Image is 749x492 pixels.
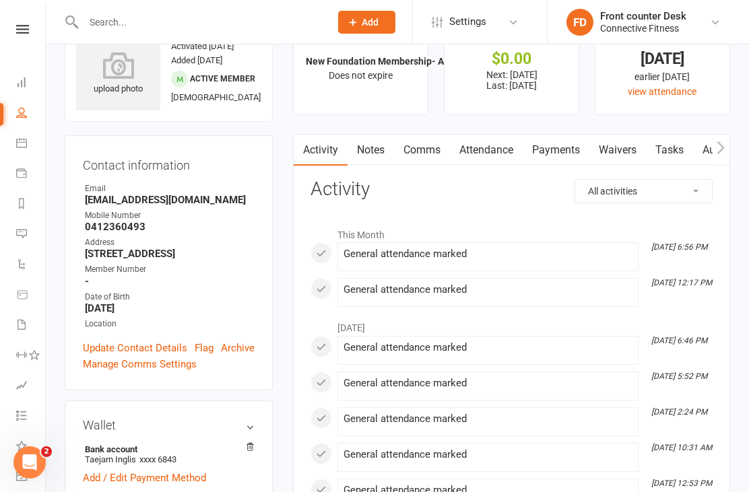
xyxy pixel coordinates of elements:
h3: Activity [311,179,713,200]
span: Active member [190,74,255,83]
i: [DATE] 10:31 AM [651,443,712,452]
li: [DATE] [311,314,713,335]
strong: [EMAIL_ADDRESS][DOMAIN_NAME] [85,194,255,206]
div: [DATE] [608,52,717,66]
a: Archive [221,340,255,356]
li: This Month [311,221,713,242]
div: $0.00 [457,52,566,66]
span: 2 [41,446,52,457]
a: Waivers [589,135,646,166]
li: Taejarn Inglis [83,442,255,466]
div: Mobile Number [85,209,255,222]
a: What's New [16,432,46,462]
input: Search... [79,13,321,32]
div: General attendance marked [344,378,632,389]
span: xxxx 6843 [139,454,176,464]
i: [DATE] 2:24 PM [651,407,707,417]
a: Calendar [16,129,46,160]
strong: 0412360493 [85,221,255,233]
div: General attendance marked [344,449,632,460]
div: General attendance marked [344,342,632,353]
strong: New Foundation Membership- Adult [306,56,461,67]
a: Payments [16,160,46,190]
strong: Bank account [85,444,248,454]
strong: - [85,275,255,287]
span: Add [362,17,379,28]
a: Payments [523,135,589,166]
a: Flag [195,340,214,356]
a: Tasks [646,135,693,166]
strong: [DATE] [85,302,255,314]
time: Added [DATE] [171,55,222,65]
div: Connective Fitness [600,22,686,34]
div: upload photo [76,52,160,96]
div: Email [85,182,255,195]
i: [DATE] 12:53 PM [651,479,712,488]
a: Manage Comms Settings [83,356,197,372]
iframe: Intercom live chat [13,446,46,479]
div: General attendance marked [344,413,632,425]
a: Update Contact Details [83,340,187,356]
a: Product Sales [16,281,46,311]
div: General attendance marked [344,248,632,260]
div: Location [85,318,255,330]
span: [DEMOGRAPHIC_DATA] [171,92,261,102]
a: Attendance [450,135,523,166]
a: Activity [294,135,348,166]
a: Dashboard [16,69,46,99]
div: Member Number [85,263,255,276]
a: view attendance [628,86,696,97]
div: Date of Birth [85,291,255,304]
div: FD [566,9,593,36]
div: Address [85,236,255,249]
span: Does not expire [329,70,393,81]
i: [DATE] 6:46 PM [651,336,707,345]
div: Front counter Desk [600,10,686,22]
div: earlier [DATE] [608,69,717,84]
a: Notes [348,135,394,166]
p: Next: [DATE] Last: [DATE] [457,69,566,91]
time: Activated [DATE] [171,41,234,51]
i: [DATE] 5:52 PM [651,372,707,381]
button: Add [338,11,395,34]
div: General attendance marked [344,284,632,295]
a: Reports [16,190,46,220]
strong: [STREET_ADDRESS] [85,248,255,260]
i: [DATE] 6:56 PM [651,242,707,252]
a: Add / Edit Payment Method [83,470,206,486]
h3: Contact information [83,153,255,172]
a: People [16,99,46,129]
i: [DATE] 12:17 PM [651,278,712,287]
a: Assessments [16,372,46,402]
h3: Wallet [83,419,255,432]
a: Comms [394,135,450,166]
span: Settings [449,7,486,37]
